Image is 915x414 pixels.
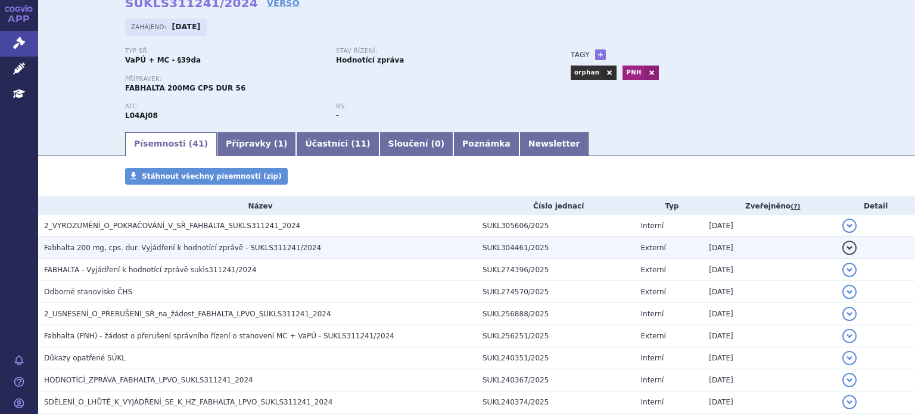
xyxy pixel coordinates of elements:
button: detail [842,285,857,299]
p: Typ SŘ: [125,48,324,55]
a: Sloučení (0) [379,132,453,156]
h3: Tagy [571,48,590,62]
button: detail [842,241,857,255]
td: [DATE] [703,303,836,325]
span: Fabhalta 200 mg, cps. dur. Vyjádření k hodnotící zprávě - SUKLS311241/2024 [44,244,321,252]
span: Zahájeno: [131,22,169,32]
a: + [595,49,606,60]
span: SDĚLENÍ_O_LHŮTĚ_K_VYJÁDŘENÍ_SE_K_HZ_FABHALTA_LPVO_SUKLS311241_2024 [44,398,332,406]
strong: Hodnotící zpráva [336,56,404,64]
abbr: (?) [790,203,800,211]
th: Zveřejněno [703,197,836,215]
button: detail [842,395,857,409]
span: 1 [278,139,284,148]
strong: IPTAKOPAN [125,111,158,120]
span: Externí [641,288,666,296]
span: FABHALTA - Vyjádření k hodnotící zprávě sukls311241/2024 [44,266,257,274]
p: Stav řízení: [336,48,535,55]
span: 2_USNESENÍ_O_PŘERUŠENÍ_SŘ_na_žádost_FABHALTA_LPVO_SUKLS311241_2024 [44,310,331,318]
a: Účastníci (11) [296,132,379,156]
p: ATC: [125,103,324,110]
td: SUKL305606/2025 [477,215,635,237]
span: HODNOTÍCÍ_ZPRÁVA_FABHALTA_LPVO_SUKLS311241_2024 [44,376,253,384]
td: SUKL240367/2025 [477,369,635,391]
span: Interní [641,376,664,384]
strong: [DATE] [172,23,201,31]
a: Písemnosti (41) [125,132,217,156]
th: Název [38,197,477,215]
span: Interní [641,222,664,230]
td: SUKL304461/2025 [477,237,635,259]
button: detail [842,219,857,233]
strong: VaPÚ + MC - §39da [125,56,201,64]
span: Interní [641,310,664,318]
td: [DATE] [703,215,836,237]
td: [DATE] [703,281,836,303]
td: [DATE] [703,369,836,391]
a: orphan [571,66,602,80]
th: Číslo jednací [477,197,635,215]
span: 11 [355,139,366,148]
a: Newsletter [519,132,589,156]
span: Externí [641,332,666,340]
span: Důkazy opatřené SÚKL [44,354,126,362]
a: Stáhnout všechny písemnosti (zip) [125,168,288,185]
td: [DATE] [703,325,836,347]
a: PNH [623,66,644,80]
span: 0 [435,139,441,148]
button: detail [842,373,857,387]
span: Externí [641,244,666,252]
button: detail [842,351,857,365]
td: [DATE] [703,391,836,413]
button: detail [842,263,857,277]
td: SUKL274396/2025 [477,259,635,281]
span: Fabhalta (PNH) - žádost o přerušení správního řízení o stanovení MC + VaPÚ - SUKLS311241/2024 [44,332,394,340]
p: RS: [336,103,535,110]
td: SUKL240351/2025 [477,347,635,369]
button: detail [842,329,857,343]
td: SUKL256888/2025 [477,303,635,325]
td: SUKL256251/2025 [477,325,635,347]
th: Detail [836,197,915,215]
span: Interní [641,354,664,362]
a: Poznámka [453,132,519,156]
a: Přípravky (1) [217,132,296,156]
button: detail [842,307,857,321]
span: Externí [641,266,666,274]
td: [DATE] [703,237,836,259]
span: Odborné stanovisko ČHS [44,288,132,296]
td: [DATE] [703,259,836,281]
th: Typ [635,197,704,215]
span: Interní [641,398,664,406]
span: 2_VYROZUMĚNÍ_O_POKRAČOVÁNÍ_V_SŘ_FAHBALTA_SUKLS311241_2024 [44,222,300,230]
span: 41 [192,139,204,148]
td: [DATE] [703,347,836,369]
td: SUKL274570/2025 [477,281,635,303]
td: SUKL240374/2025 [477,391,635,413]
span: FABHALTA 200MG CPS DUR 56 [125,84,245,92]
span: Stáhnout všechny písemnosti (zip) [142,172,282,180]
p: Přípravek: [125,76,547,83]
strong: - [336,111,339,120]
